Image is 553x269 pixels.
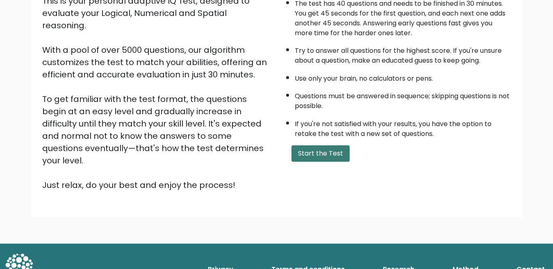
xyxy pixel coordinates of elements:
li: Use only your brain, no calculators or pens. [295,70,511,84]
li: Try to answer all questions for the highest score. If you're unsure about a question, make an edu... [295,42,511,66]
button: Start the Test [291,145,350,162]
li: If you're not satisfied with your results, you have the option to retake the test with a new set ... [295,115,511,139]
li: Questions must be answered in sequence; skipping questions is not possible. [295,87,511,111]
